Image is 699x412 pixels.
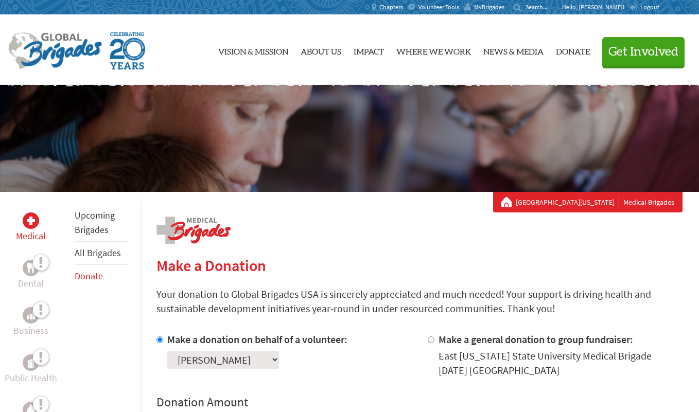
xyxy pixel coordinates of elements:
a: Donate [75,270,103,282]
div: Medical Brigades [501,197,674,207]
a: Where We Work [396,23,471,77]
span: Get Involved [608,46,678,58]
a: Vision & Mission [218,23,288,77]
a: [GEOGRAPHIC_DATA][US_STATE] [516,197,619,207]
a: News & Media [483,23,544,77]
input: overall type: UNKNOWN_TYPE html type: HTML_TYPE_UNSPECIFIED server type: SERVER_RESPONSE_PENDING ... [526,3,555,11]
p: Hello, [PERSON_NAME]! [562,3,630,11]
span: Volunteer Tools [418,3,459,11]
span: Logout [640,3,659,11]
a: MedicalMedical [16,212,46,243]
img: Business [27,311,35,319]
div: Medical [23,212,39,229]
a: BusinessBusiness [13,307,48,338]
a: About Us [301,23,341,77]
img: Medical [27,217,35,225]
p: Dental [18,276,44,291]
p: Public Health [5,371,57,385]
a: Impact [354,23,384,77]
p: Your donation to Global Brigades USA is sincerely appreciated and much needed! Your support is dr... [156,287,683,316]
div: Public Health [23,354,39,371]
select: overall type: NAME_FULL html type: HTML_TYPE_UNSPECIFIED server type: NAME_FULL heuristic type: U... [167,351,279,369]
span: Chapters [379,3,403,11]
a: Public HealthPublic Health [5,354,57,385]
p: Medical [16,229,46,243]
input: overall type: UNKNOWN_TYPE html type: HTML_TYPE_UNSPECIFIED server type: NO_SERVER_DATA heuristic... [428,336,434,343]
button: Get Involved [602,37,685,66]
li: Donate [75,265,128,288]
img: Public Health [27,357,35,368]
span: MyBrigades [474,3,504,11]
li: Upcoming Brigades [75,204,128,242]
a: Logout [630,3,659,11]
label: Make a donation on behalf of a volunteer: [167,333,347,346]
div: Dental [23,260,39,276]
a: DentalDental [18,260,44,291]
div: Business [23,307,39,324]
div: East [US_STATE] State University Medical Brigade [DATE] [GEOGRAPHIC_DATA] [439,349,683,378]
h4: Donation Amount [156,394,683,410]
img: logo-medical.png [156,217,231,244]
img: Global Brigades Logo [8,32,102,69]
a: Donate [556,23,590,77]
a: Upcoming Brigades [75,209,115,236]
img: Global Brigades Celebrating 20 Years [110,32,145,69]
img: Dental [27,263,35,273]
h2: Make a Donation [156,256,683,275]
a: All Brigades [75,247,121,259]
p: Business [13,324,48,338]
li: All Brigades [75,242,128,265]
label: Make a general donation to group fundraiser: [439,333,633,346]
input: overall type: UNKNOWN_TYPE html type: HTML_TYPE_UNSPECIFIED server type: NO_SERVER_DATA heuristic... [156,336,163,343]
